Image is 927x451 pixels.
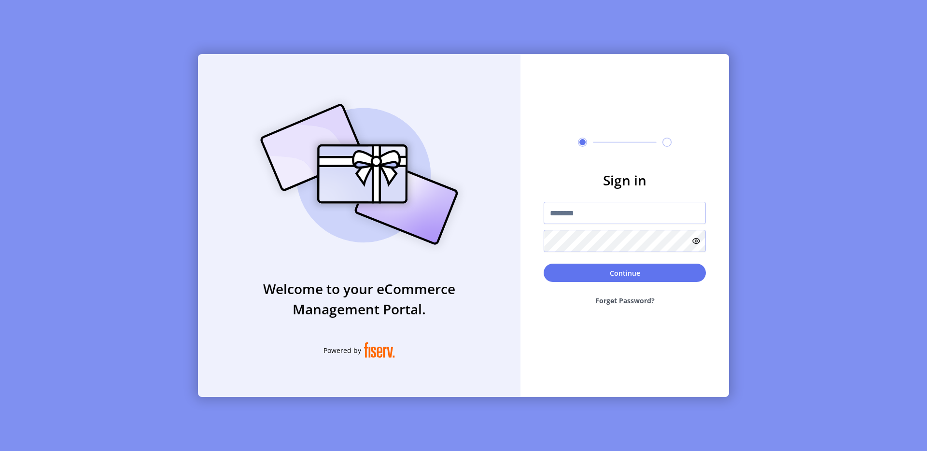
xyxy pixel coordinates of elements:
[323,345,361,355] span: Powered by
[544,170,706,190] h3: Sign in
[544,288,706,313] button: Forget Password?
[198,279,520,319] h3: Welcome to your eCommerce Management Portal.
[246,93,473,255] img: card_Illustration.svg
[544,264,706,282] button: Continue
